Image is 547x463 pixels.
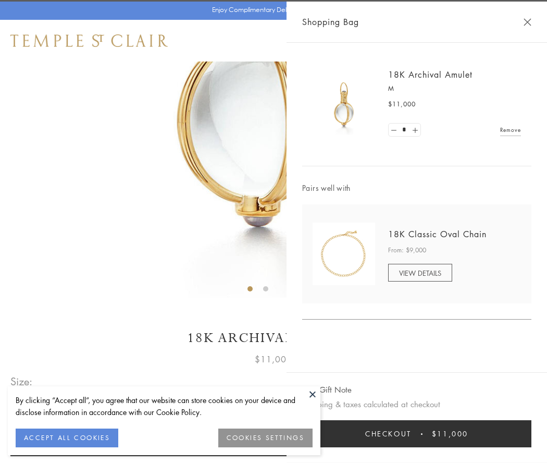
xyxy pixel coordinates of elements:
[388,83,521,94] p: M
[313,223,375,285] img: N88865-OV18
[255,352,292,366] span: $11,000
[302,420,531,447] button: Checkout $11,000
[16,394,313,418] div: By clicking “Accept all”, you agree that our website can store cookies on your device and disclos...
[10,373,33,390] span: Size:
[10,34,168,47] img: Temple St. Clair
[313,73,375,136] img: 18K Archival Amulet
[365,428,412,440] span: Checkout
[399,268,441,278] span: VIEW DETAILS
[388,228,487,240] a: 18K Classic Oval Chain
[10,329,537,347] h1: 18K Archival Amulet
[409,124,420,137] a: Set quantity to 2
[524,18,531,26] button: Close Shopping Bag
[389,124,399,137] a: Set quantity to 0
[388,99,416,109] span: $11,000
[212,5,330,15] p: Enjoy Complimentary Delivery & Returns
[432,428,468,440] span: $11,000
[16,429,118,447] button: ACCEPT ALL COOKIES
[218,429,313,447] button: COOKIES SETTINGS
[388,264,452,282] a: VIEW DETAILS
[388,69,473,80] a: 18K Archival Amulet
[302,398,531,411] p: Shipping & taxes calculated at checkout
[388,245,426,255] span: From: $9,000
[302,182,531,194] span: Pairs well with
[302,15,359,29] span: Shopping Bag
[302,383,352,396] button: Add Gift Note
[500,124,521,136] a: Remove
